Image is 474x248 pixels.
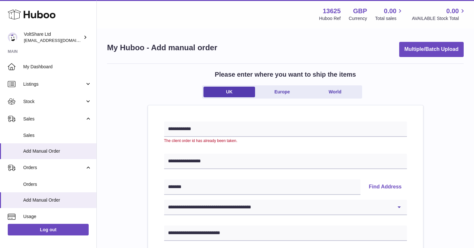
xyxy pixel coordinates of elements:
[412,7,466,22] a: 0.00 AVAILABLE Stock Total
[24,31,82,43] div: VoltShare Ltd
[23,181,92,187] span: Orders
[24,38,95,43] span: [EMAIL_ADDRESS][DOMAIN_NAME]
[23,132,92,138] span: Sales
[203,87,255,97] a: UK
[256,87,308,97] a: Europe
[23,116,85,122] span: Sales
[349,15,367,22] div: Currency
[164,138,407,143] div: The client order id has already been taken.
[412,15,466,22] span: AVAILABLE Stock Total
[8,33,17,42] img: info@voltshare.co.uk
[23,214,92,220] span: Usage
[375,7,404,22] a: 0.00 Total sales
[23,64,92,70] span: My Dashboard
[8,224,89,235] a: Log out
[446,7,459,15] span: 0.00
[107,43,217,53] h1: My Huboo - Add manual order
[364,179,407,195] button: Find Address
[23,99,85,105] span: Stock
[399,42,464,57] button: Multiple/Batch Upload
[23,148,92,154] span: Add Manual Order
[384,7,397,15] span: 0.00
[309,87,361,97] a: World
[215,70,356,79] h2: Please enter where you want to ship the items
[23,165,85,171] span: Orders
[319,15,341,22] div: Huboo Ref
[23,81,85,87] span: Listings
[23,197,92,203] span: Add Manual Order
[323,7,341,15] strong: 13625
[375,15,404,22] span: Total sales
[353,7,367,15] strong: GBP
